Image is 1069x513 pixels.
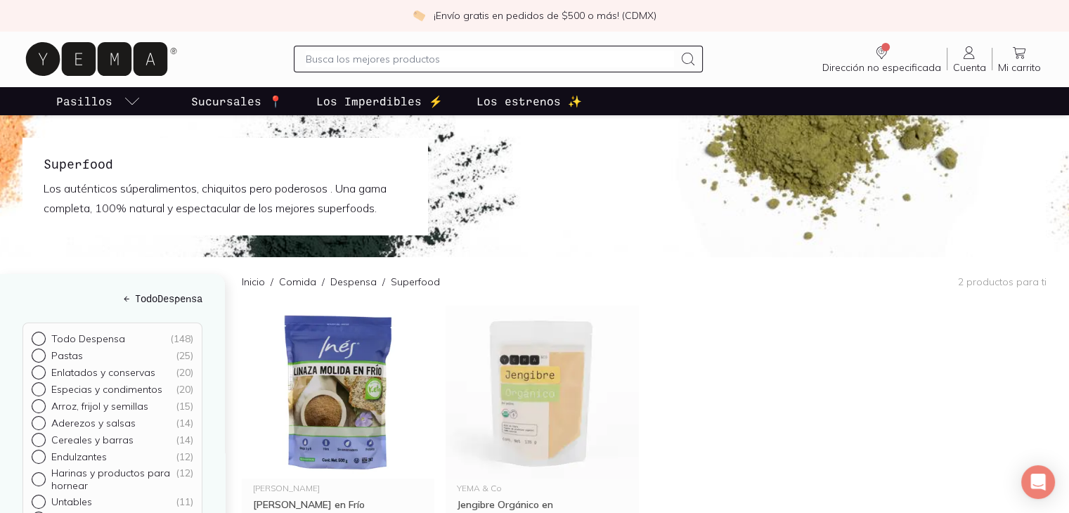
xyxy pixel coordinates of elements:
p: Untables [51,495,92,508]
span: Mi carrito [998,61,1041,74]
a: Comida [279,275,316,288]
div: ( 25 ) [176,349,193,362]
p: Especias y condimentos [51,383,162,396]
p: Pasillos [56,93,112,110]
p: Endulzantes [51,450,107,463]
p: Harinas y productos para hornear [51,467,176,492]
div: ( 14 ) [176,417,193,429]
span: Cuenta [953,61,986,74]
span: / [316,275,330,289]
span: / [377,275,391,289]
div: Open Intercom Messenger [1021,465,1055,499]
img: Linaza Molida en Frío Inés [242,306,434,479]
a: Mi carrito [992,44,1047,74]
p: Pastas [51,349,83,362]
div: ( 20 ) [176,366,193,379]
p: Arroz, frijol y semillas [51,400,148,413]
div: ( 11 ) [176,495,193,508]
div: ( 12 ) [176,467,193,492]
a: Dirección no especificada [817,44,947,74]
p: 2 productos para ti [958,275,1047,288]
div: ( 12 ) [176,450,193,463]
p: Los auténticos súperalimentos, chiquitos pero poderosos . Una gama completa, 100% natural y espec... [44,178,406,218]
span: Dirección no especificada [822,61,941,74]
p: Aderezos y salsas [51,417,136,429]
img: check [413,9,425,22]
p: Cereales y barras [51,434,134,446]
div: [PERSON_NAME] [253,484,423,493]
div: ( 14 ) [176,434,193,446]
a: Cuenta [947,44,992,74]
h5: ← Todo Despensa [22,291,202,306]
a: Los Imperdibles ⚡️ [313,87,446,115]
img: Jengibre Orgánico en polvo, antiinflamatorio, antioxidante, kosher [446,306,638,479]
input: Busca los mejores productos [306,51,675,67]
a: pasillo-todos-link [53,87,143,115]
p: Sucursales 📍 [191,93,283,110]
div: ( 15 ) [176,400,193,413]
a: Los estrenos ✨ [474,87,585,115]
h1: Superfood [44,155,406,173]
p: Superfood [391,275,440,289]
a: Sucursales 📍 [188,87,285,115]
div: YEMA & Co [457,484,627,493]
a: Despensa [330,275,377,288]
a: Inicio [242,275,265,288]
div: ( 148 ) [170,332,193,345]
div: ( 20 ) [176,383,193,396]
p: Todo Despensa [51,332,125,345]
p: Los estrenos ✨ [477,93,582,110]
p: Enlatados y conservas [51,366,155,379]
p: ¡Envío gratis en pedidos de $500 o más! (CDMX) [434,8,656,22]
a: ← TodoDespensa [22,291,202,306]
p: Los Imperdibles ⚡️ [316,93,443,110]
span: / [265,275,279,289]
